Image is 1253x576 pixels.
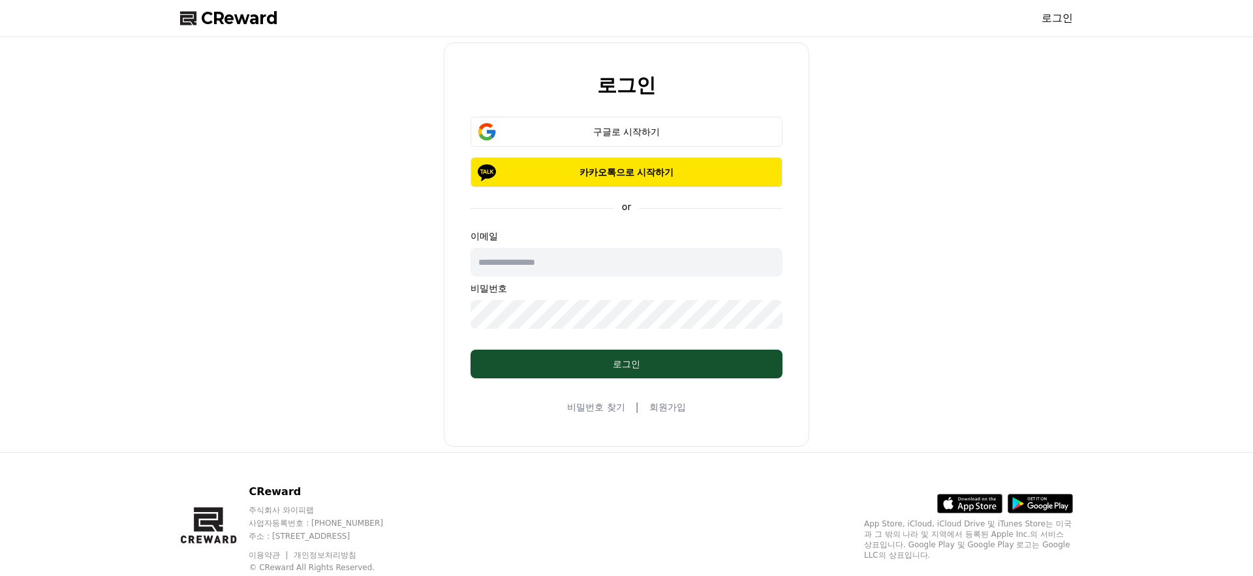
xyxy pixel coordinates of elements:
a: 로그인 [1042,10,1073,26]
a: 이용약관 [249,551,290,560]
h2: 로그인 [597,74,656,96]
a: 대화 [86,414,168,446]
span: 대화 [119,434,135,444]
div: 로그인 [497,357,756,371]
a: 홈 [4,414,86,446]
p: 주식회사 와이피랩 [249,505,408,515]
p: App Store, iCloud, iCloud Drive 및 iTunes Store는 미국과 그 밖의 나라 및 지역에서 등록된 Apple Inc.의 서비스 상표입니다. Goo... [864,519,1073,560]
p: © CReward All Rights Reserved. [249,562,408,573]
div: 구글로 시작하기 [489,125,764,138]
p: or [614,200,639,213]
a: 비밀번호 찾기 [567,401,625,414]
p: CReward [249,484,408,500]
p: 주소 : [STREET_ADDRESS] [249,531,408,541]
a: 회원가입 [649,401,686,414]
a: 설정 [168,414,251,446]
a: 개인정보처리방침 [294,551,356,560]
p: 비밀번호 [471,282,782,295]
span: 홈 [41,433,49,444]
p: 사업자등록번호 : [PHONE_NUMBER] [249,518,408,528]
button: 카카오톡으로 시작하기 [471,157,782,187]
p: 이메일 [471,230,782,243]
p: 카카오톡으로 시작하기 [489,166,764,179]
span: | [636,399,639,415]
a: CReward [180,8,278,29]
button: 구글로 시작하기 [471,117,782,147]
button: 로그인 [471,350,782,378]
span: 설정 [202,433,217,444]
span: CReward [201,8,278,29]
